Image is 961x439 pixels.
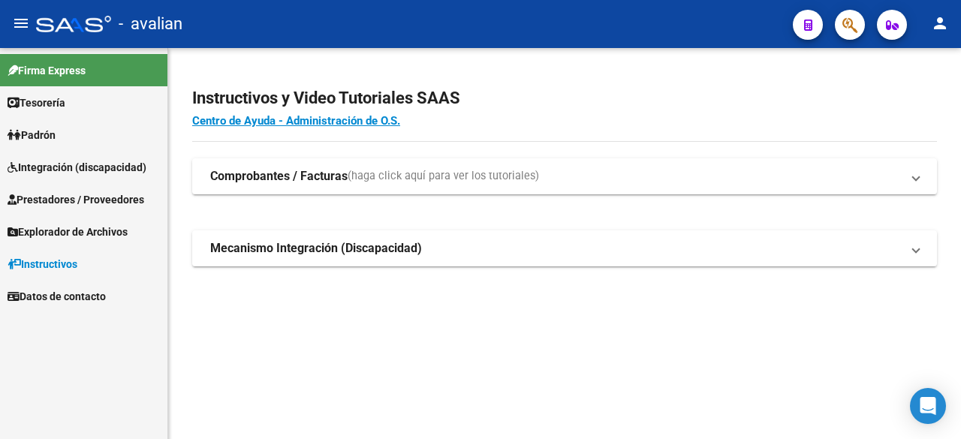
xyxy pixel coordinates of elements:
span: Instructivos [8,256,77,272]
mat-icon: person [931,14,949,32]
strong: Comprobantes / Facturas [210,168,348,185]
div: Open Intercom Messenger [910,388,946,424]
span: Firma Express [8,62,86,79]
mat-expansion-panel-header: Comprobantes / Facturas(haga click aquí para ver los tutoriales) [192,158,937,194]
a: Centro de Ayuda - Administración de O.S. [192,114,400,128]
span: Integración (discapacidad) [8,159,146,176]
span: Tesorería [8,95,65,111]
h2: Instructivos y Video Tutoriales SAAS [192,84,937,113]
span: Prestadores / Proveedores [8,191,144,208]
strong: Mecanismo Integración (Discapacidad) [210,240,422,257]
span: Explorador de Archivos [8,224,128,240]
mat-icon: menu [12,14,30,32]
span: Padrón [8,127,56,143]
span: - avalian [119,8,182,41]
mat-expansion-panel-header: Mecanismo Integración (Discapacidad) [192,230,937,266]
span: (haga click aquí para ver los tutoriales) [348,168,539,185]
span: Datos de contacto [8,288,106,305]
